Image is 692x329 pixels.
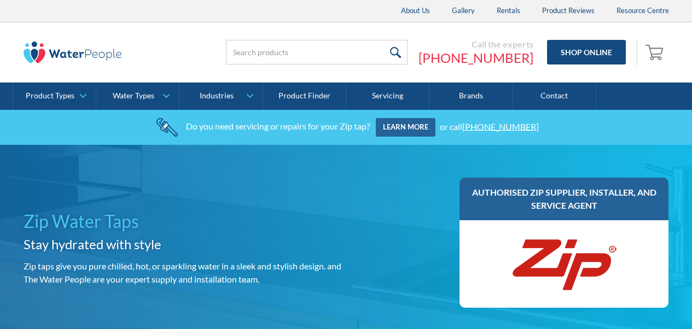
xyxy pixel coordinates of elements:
[509,231,619,297] img: Zip
[24,42,122,63] img: The Water People
[643,39,669,66] a: Open empty cart
[346,83,429,110] a: Servicing
[200,91,234,101] div: Industries
[440,121,539,131] div: or call
[24,234,342,254] h2: Stay hydrated with style
[186,121,370,131] div: Do you need servicing or repairs for your Zip tap?
[470,186,658,212] h3: Authorised Zip supplier, installer, and service agent
[113,91,154,101] div: Water Types
[24,260,342,286] p: Zip taps give you pure chilled, hot, or sparkling water in a sleek and stylish design. and The Wa...
[96,83,179,110] a: Water Types
[226,40,408,64] input: Search products
[429,83,513,110] a: Brands
[26,91,74,101] div: Product Types
[646,43,666,61] img: shopping cart
[418,39,533,50] div: Call the experts
[263,83,346,110] a: Product Finder
[24,208,342,234] h1: Zip Water Taps
[547,40,626,64] a: Shop Online
[462,121,539,131] a: [PHONE_NUMBER]
[513,83,596,110] a: Contact
[376,118,435,137] a: Learn more
[13,83,96,110] a: Product Types
[179,83,262,110] a: Industries
[418,50,533,66] a: [PHONE_NUMBER]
